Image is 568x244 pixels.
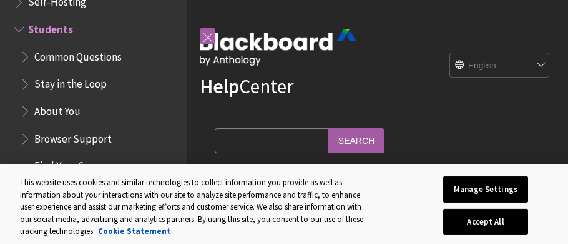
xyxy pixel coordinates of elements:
[443,176,529,203] button: Manage Settings
[443,209,529,235] button: Accept All
[34,74,107,91] span: Stay in the Loop
[200,74,293,99] a: HelpCenter
[200,74,239,99] strong: Help
[34,101,81,118] span: About You
[34,128,112,145] span: Browser Support
[98,226,170,236] a: More information about your privacy, opens in a new tab
[450,53,550,78] select: Site Language Selector
[34,46,122,63] span: Common Questions
[28,19,73,36] span: Students
[34,156,114,173] span: Find Your Courses
[200,29,356,66] img: Blackboard by Anthology
[20,176,371,238] div: This website uses cookies and similar technologies to collect information you provide as well as ...
[328,128,384,153] input: Search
